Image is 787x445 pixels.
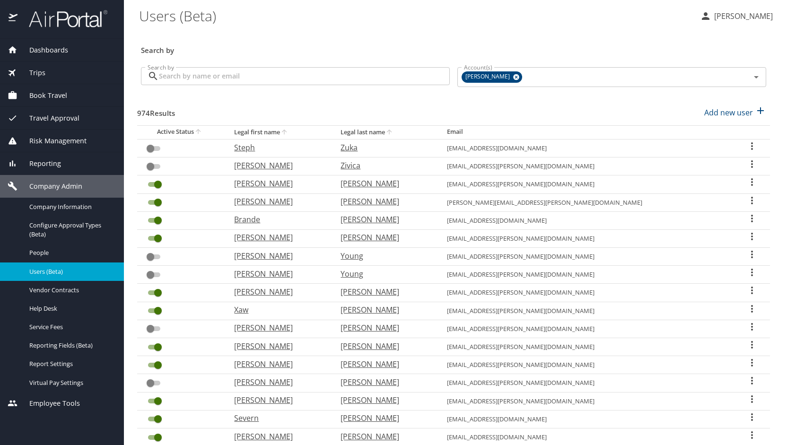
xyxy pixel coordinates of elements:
p: [PERSON_NAME] [234,178,322,189]
p: Severn [234,412,322,424]
p: [PERSON_NAME] [341,286,428,297]
p: [PERSON_NAME] [234,358,322,370]
span: Report Settings [29,359,113,368]
p: [PERSON_NAME] [341,304,428,315]
td: [EMAIL_ADDRESS][PERSON_NAME][DOMAIN_NAME] [439,302,734,320]
span: Help Desk [29,304,113,313]
p: [PERSON_NAME] [234,196,322,207]
span: People [29,248,113,257]
td: [EMAIL_ADDRESS][PERSON_NAME][DOMAIN_NAME] [439,284,734,302]
p: Young [341,268,428,279]
img: icon-airportal.png [9,9,18,28]
span: Company Information [29,202,113,211]
td: [EMAIL_ADDRESS][PERSON_NAME][DOMAIN_NAME] [439,392,734,410]
p: [PERSON_NAME] [234,286,322,297]
span: Configure Approval Types (Beta) [29,221,113,239]
p: [PERSON_NAME] [234,322,322,333]
p: [PERSON_NAME] [711,10,773,22]
span: Users (Beta) [29,267,113,276]
td: [EMAIL_ADDRESS][PERSON_NAME][DOMAIN_NAME] [439,338,734,356]
td: [EMAIL_ADDRESS][PERSON_NAME][DOMAIN_NAME] [439,175,734,193]
p: [PERSON_NAME] [341,232,428,243]
span: [PERSON_NAME] [462,72,516,82]
span: Service Fees [29,323,113,332]
span: Employee Tools [17,398,80,409]
p: Brande [234,214,322,225]
p: [PERSON_NAME] [234,160,322,171]
span: Dashboards [17,45,68,55]
button: Open [750,70,763,84]
button: sort [280,128,289,137]
h3: 974 Results [137,102,175,119]
span: Travel Approval [17,113,79,123]
span: Virtual Pay Settings [29,378,113,387]
p: [PERSON_NAME] [234,431,322,442]
p: [PERSON_NAME] [234,394,322,406]
p: [PERSON_NAME] [341,376,428,388]
td: [EMAIL_ADDRESS][PERSON_NAME][DOMAIN_NAME] [439,157,734,175]
p: [PERSON_NAME] [234,232,322,243]
p: Zuka [341,142,428,153]
p: Steph [234,142,322,153]
button: sort [385,128,394,137]
span: Company Admin [17,181,82,192]
th: Legal last name [333,125,439,139]
p: [PERSON_NAME] [341,214,428,225]
button: sort [194,128,203,137]
th: Email [439,125,734,139]
td: [EMAIL_ADDRESS][PERSON_NAME][DOMAIN_NAME] [439,229,734,247]
p: [PERSON_NAME] [341,431,428,442]
p: [PERSON_NAME] [341,358,428,370]
p: Add new user [704,107,753,118]
button: Add new user [700,102,770,123]
p: [PERSON_NAME] [234,250,322,262]
p: [PERSON_NAME] [234,268,322,279]
button: [PERSON_NAME] [696,8,777,25]
div: [PERSON_NAME] [462,71,522,83]
td: [EMAIL_ADDRESS][DOMAIN_NAME] [439,139,734,157]
p: [PERSON_NAME] [341,412,428,424]
p: [PERSON_NAME] [341,322,428,333]
span: Risk Management [17,136,87,146]
span: Trips [17,68,45,78]
p: [PERSON_NAME] [341,178,428,189]
h1: Users (Beta) [139,1,692,30]
span: Vendor Contracts [29,286,113,295]
td: [EMAIL_ADDRESS][PERSON_NAME][DOMAIN_NAME] [439,266,734,284]
td: [EMAIL_ADDRESS][PERSON_NAME][DOMAIN_NAME] [439,374,734,392]
td: [PERSON_NAME][EMAIL_ADDRESS][PERSON_NAME][DOMAIN_NAME] [439,193,734,211]
p: Xaw [234,304,322,315]
td: [EMAIL_ADDRESS][DOMAIN_NAME] [439,211,734,229]
td: [EMAIL_ADDRESS][PERSON_NAME][DOMAIN_NAME] [439,320,734,338]
input: Search by name or email [159,67,450,85]
h3: Search by [141,39,766,56]
span: Book Travel [17,90,67,101]
p: [PERSON_NAME] [341,394,428,406]
th: Legal first name [227,125,333,139]
p: [PERSON_NAME] [341,196,428,207]
td: [EMAIL_ADDRESS][PERSON_NAME][DOMAIN_NAME] [439,356,734,374]
p: [PERSON_NAME] [234,340,322,352]
th: Active Status [137,125,227,139]
p: [PERSON_NAME] [341,340,428,352]
span: Reporting [17,158,61,169]
p: Young [341,250,428,262]
td: [EMAIL_ADDRESS][PERSON_NAME][DOMAIN_NAME] [439,248,734,266]
td: [EMAIL_ADDRESS][DOMAIN_NAME] [439,410,734,428]
p: Zivica [341,160,428,171]
span: Reporting Fields (Beta) [29,341,113,350]
img: airportal-logo.png [18,9,107,28]
p: [PERSON_NAME] [234,376,322,388]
